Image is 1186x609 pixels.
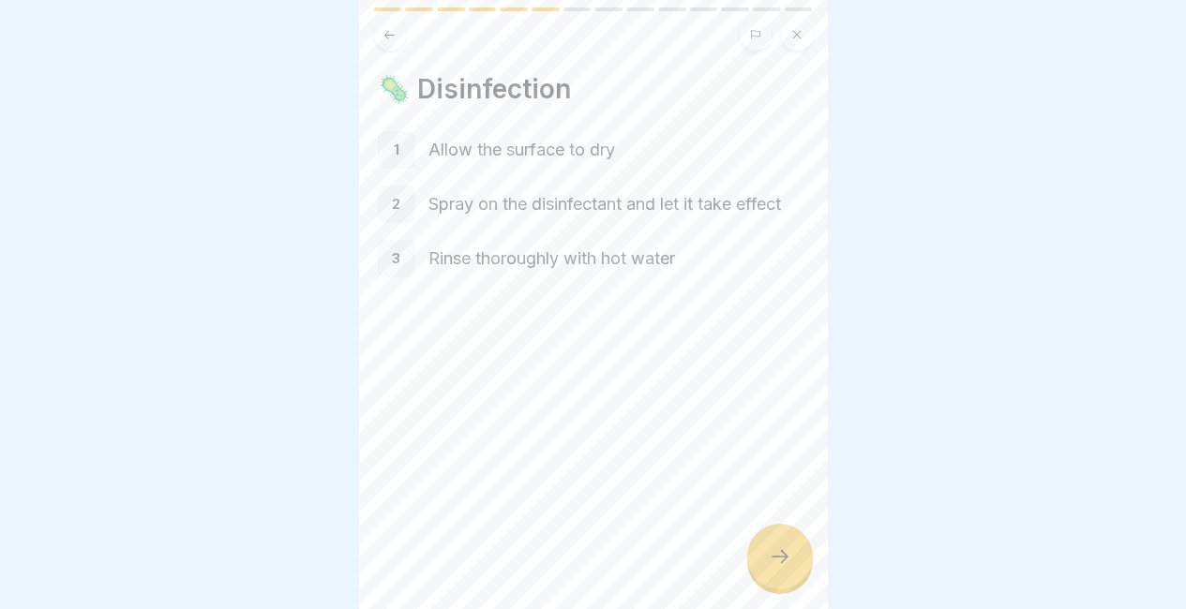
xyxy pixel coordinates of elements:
[428,138,809,162] p: Allow the surface to dry
[428,246,809,271] p: Rinse thoroughly with hot water
[394,141,399,158] p: 1
[392,250,400,267] p: 3
[392,196,400,213] p: 2
[428,192,809,216] p: Spray on the disinfectant and let it take effect
[378,73,809,105] h4: 🦠 Disinfection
